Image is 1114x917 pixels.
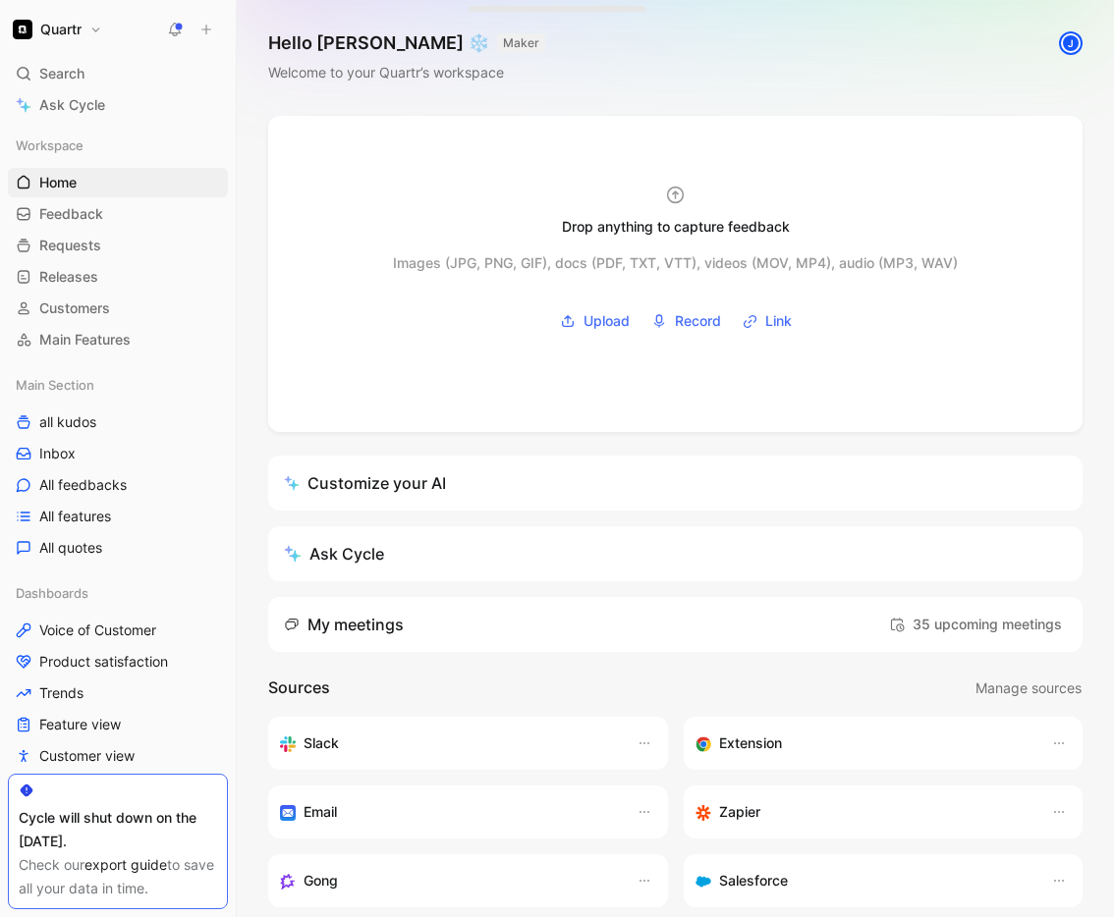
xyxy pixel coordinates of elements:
[280,800,617,824] div: Forward emails to your feedback inbox
[39,652,168,672] span: Product satisfaction
[39,330,131,350] span: Main Features
[8,741,228,771] a: Customer view
[736,306,799,336] button: Link
[8,231,228,260] a: Requests
[1061,33,1081,53] div: J
[884,609,1067,640] button: 35 upcoming meetings
[696,800,1032,824] div: Capture feedback from thousands of sources with Zapier (survey results, recordings, sheets, etc).
[8,533,228,563] a: All quotes
[889,613,1062,636] span: 35 upcoming meetings
[19,806,217,853] div: Cycle will shut down on the [DATE].
[268,31,545,55] h1: Hello [PERSON_NAME] ❄️
[8,470,228,500] a: All feedbacks
[8,616,228,645] a: Voice of Customer
[719,800,760,824] h3: Zapier
[40,21,82,38] h1: Quartr
[16,135,84,155] span: Workspace
[8,678,228,708] a: Trends
[8,407,228,437] a: all kudos
[304,800,337,824] h3: Email
[975,676,1082,700] span: Manage sources
[284,542,384,566] div: Ask Cycle
[8,294,228,323] a: Customers
[39,62,84,85] span: Search
[8,90,228,120] a: Ask Cycle
[8,262,228,292] a: Releases
[562,215,790,239] div: Drop anything to capture feedback
[975,675,1083,701] button: Manage sources
[8,502,228,531] a: All features
[8,131,228,160] div: Workspace
[696,731,1032,755] div: Capture feedback from anywhere on the web
[39,507,111,526] span: All features
[280,731,617,755] div: Sync your customers, send feedback and get updates in Slack
[8,578,228,771] div: DashboardsVoice of CustomerProduct satisfactionTrendsFeature viewCustomer view
[16,375,94,395] span: Main Section
[39,412,96,432] span: all kudos
[393,251,958,275] div: Images (JPG, PNG, GIF), docs (PDF, TXT, VTT), videos (MOV, MP4), audio (MP3, WAV)
[675,309,721,333] span: Record
[8,370,228,563] div: Main Sectionall kudosInboxAll feedbacksAll featuresAll quotes
[8,168,228,197] a: Home
[39,93,105,117] span: Ask Cycle
[268,526,1083,581] button: Ask Cycle
[8,370,228,400] div: Main Section
[39,444,76,463] span: Inbox
[16,583,88,603] span: Dashboards
[39,267,98,287] span: Releases
[13,20,32,39] img: Quartr
[719,869,788,892] h3: Salesforce
[8,199,228,229] a: Feedback
[8,439,228,468] a: Inbox
[304,869,338,892] h3: Gong
[280,869,617,892] div: Capture feedback from your incoming calls
[39,746,135,766] span: Customer view
[8,578,228,608] div: Dashboards
[39,715,121,734] span: Feature view
[553,306,637,336] button: Upload
[39,298,110,318] span: Customers
[39,683,84,703] span: Trends
[284,471,446,495] div: Customize your AI
[765,309,792,333] span: Link
[497,33,545,53] button: MAKER
[268,61,545,84] div: Welcome to your Quartr’s workspace
[39,475,127,495] span: All feedbacks
[39,204,103,224] span: Feedback
[8,710,228,739] a: Feature view
[84,856,167,873] a: export guide
[39,236,101,255] span: Requests
[304,731,339,755] h3: Slack
[8,647,228,676] a: Product satisfaction
[8,325,228,354] a: Main Features
[268,675,330,701] h2: Sources
[719,731,782,755] h3: Extension
[39,620,156,640] span: Voice of Customer
[284,613,404,636] div: My meetings
[39,173,77,192] span: Home
[19,853,217,900] div: Check our to save all your data in time.
[39,538,102,558] span: All quotes
[268,456,1083,511] a: Customize your AI
[8,16,107,43] button: QuartrQuartr
[8,59,228,88] div: Search
[644,306,728,336] button: Record
[584,309,630,333] span: Upload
